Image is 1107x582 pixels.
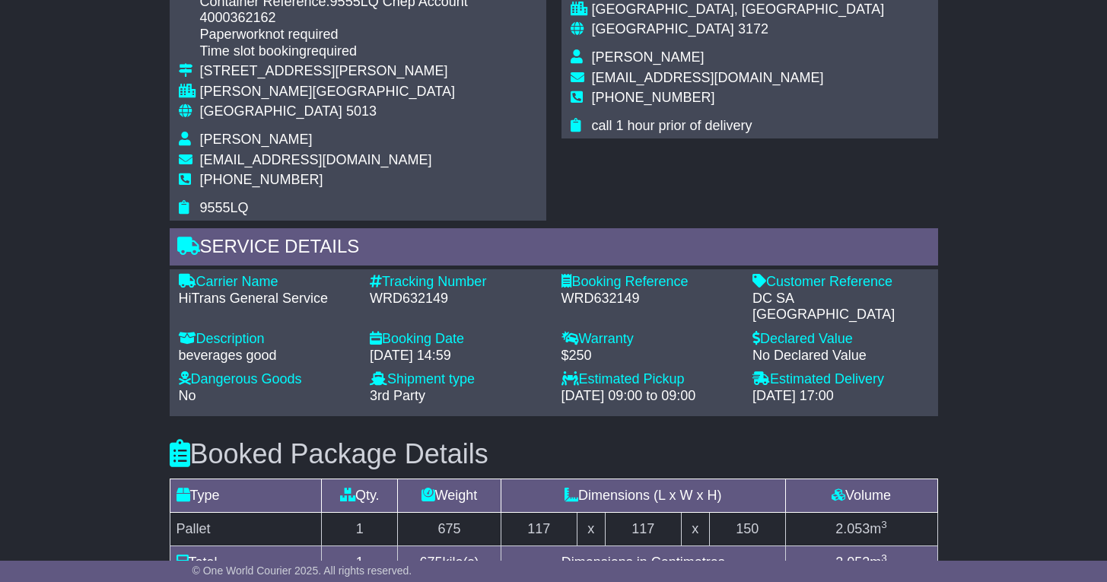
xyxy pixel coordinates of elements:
[738,21,768,37] span: 3172
[419,555,442,570] span: 675
[179,348,355,364] div: beverages good
[501,545,785,579] td: Dimensions in Centimetres
[592,2,885,18] div: [GEOGRAPHIC_DATA], [GEOGRAPHIC_DATA]
[561,291,738,307] div: WRD632149
[192,565,412,577] span: © One World Courier 2025. All rights reserved.
[200,152,432,167] span: [EMAIL_ADDRESS][DOMAIN_NAME]
[200,132,313,147] span: [PERSON_NAME]
[200,172,323,187] span: [PHONE_NUMBER]
[561,388,738,405] div: [DATE] 09:00 to 09:00
[785,479,937,512] td: Volume
[785,512,937,545] td: m
[592,21,734,37] span: [GEOGRAPHIC_DATA]
[200,200,249,215] span: 9555LQ
[170,545,322,579] td: Total
[398,479,501,512] td: Weight
[170,479,322,512] td: Type
[179,331,355,348] div: Description
[561,371,738,388] div: Estimated Pickup
[322,545,398,579] td: 1
[200,63,537,80] div: [STREET_ADDRESS][PERSON_NAME]
[398,545,501,579] td: kilo(s)
[501,479,785,512] td: Dimensions (L x W x H)
[200,27,537,43] div: Paperwork
[307,43,357,59] span: required
[592,90,715,105] span: [PHONE_NUMBER]
[370,388,425,403] span: 3rd Party
[592,70,824,85] span: [EMAIL_ADDRESS][DOMAIN_NAME]
[170,228,938,269] div: Service Details
[179,274,355,291] div: Carrier Name
[200,103,342,119] span: [GEOGRAPHIC_DATA]
[370,348,546,364] div: [DATE] 14:59
[592,118,752,133] span: call 1 hour prior of delivery
[577,512,605,545] td: x
[881,552,887,564] sup: 3
[398,512,501,545] td: 675
[881,519,887,530] sup: 3
[592,49,705,65] span: [PERSON_NAME]
[179,388,196,403] span: No
[346,103,377,119] span: 5013
[561,331,738,348] div: Warranty
[322,512,398,545] td: 1
[681,512,709,545] td: x
[752,388,929,405] div: [DATE] 17:00
[752,291,929,323] div: DC SA [GEOGRAPHIC_DATA]
[835,521,870,536] span: 2.053
[370,331,546,348] div: Booking Date
[605,512,681,545] td: 117
[561,274,738,291] div: Booking Reference
[370,371,546,388] div: Shipment type
[752,331,929,348] div: Declared Value
[179,291,355,307] div: HiTrans General Service
[370,291,546,307] div: WRD632149
[170,439,938,469] h3: Booked Package Details
[322,479,398,512] td: Qty.
[709,512,785,545] td: 150
[266,27,339,42] span: not required
[370,274,546,291] div: Tracking Number
[752,371,929,388] div: Estimated Delivery
[179,371,355,388] div: Dangerous Goods
[561,348,738,364] div: $250
[752,348,929,364] div: No Declared Value
[785,545,937,579] td: m
[752,274,929,291] div: Customer Reference
[200,43,537,60] div: Time slot booking
[835,555,870,570] span: 2.053
[170,512,322,545] td: Pallet
[501,512,577,545] td: 117
[200,84,537,100] div: [PERSON_NAME][GEOGRAPHIC_DATA]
